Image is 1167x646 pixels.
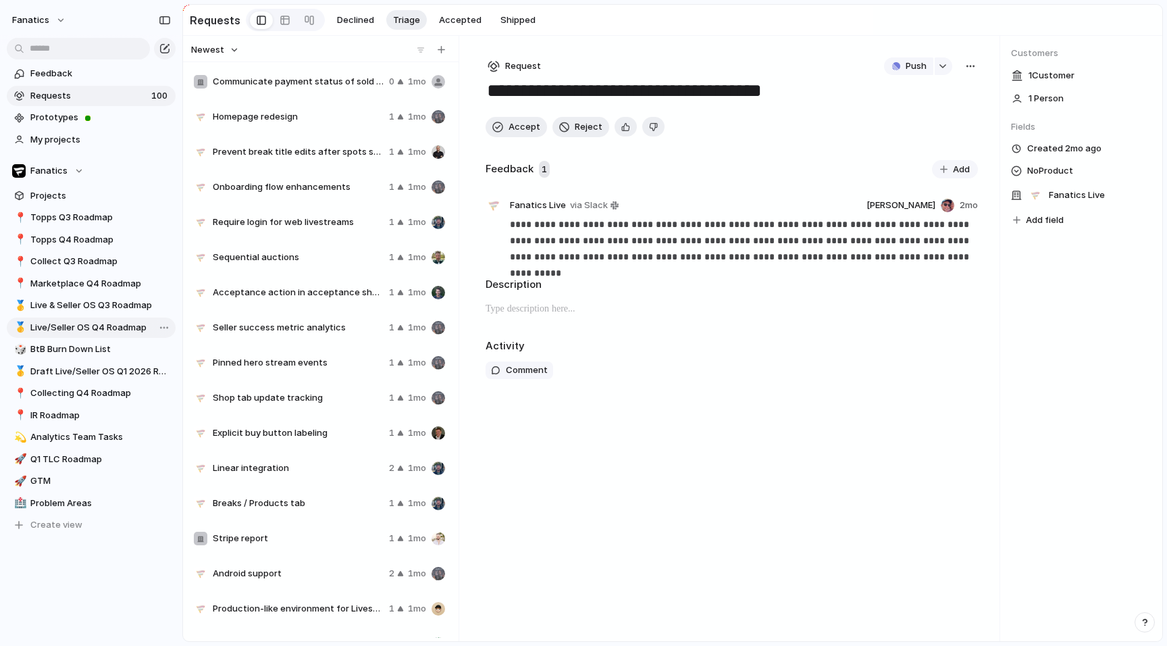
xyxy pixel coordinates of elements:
[30,255,171,268] span: Collect Q3 Roadmap
[506,364,548,377] span: Comment
[213,180,384,194] span: Onboarding flow enhancements
[389,180,394,194] span: 1
[389,497,394,510] span: 1
[1049,189,1105,202] span: Fanatics Live
[190,12,240,28] h2: Requests
[389,75,394,89] span: 0
[389,462,394,475] span: 2
[7,383,176,403] div: 📍Collecting Q4 Roadmap
[213,216,384,229] span: Require login for web livestreams
[408,426,426,440] span: 1mo
[960,199,978,212] span: 2mo
[14,298,24,314] div: 🥇
[389,602,394,616] span: 1
[408,180,426,194] span: 1mo
[14,364,24,379] div: 🥇
[408,602,426,616] span: 1mo
[7,161,176,181] button: Fanatics
[1029,69,1074,82] span: 1 Customer
[30,277,171,291] span: Marketplace Q4 Roadmap
[14,430,24,445] div: 💫
[30,299,171,312] span: Live & Seller OS Q3 Roadmap
[432,10,488,30] button: Accepted
[389,532,394,545] span: 1
[213,497,384,510] span: Breaks / Products tab
[7,251,176,272] a: 📍Collect Q3 Roadmap
[389,286,394,299] span: 1
[1026,214,1064,227] span: Add field
[213,567,384,580] span: Android support
[14,407,24,423] div: 📍
[213,532,384,545] span: Stripe report
[509,120,540,134] span: Accept
[30,164,68,178] span: Fanatics
[7,86,176,106] a: Requests100
[14,474,24,489] div: 🚀
[510,199,566,212] span: Fanatics Live
[486,362,553,379] button: Comment
[7,274,176,294] a: 📍Marketplace Q4 Roadmap
[7,405,176,426] a: 📍IR Roadmap
[12,14,49,27] span: fanatics
[213,391,384,405] span: Shop tab update tracking
[12,211,26,224] button: 📍
[408,145,426,159] span: 1mo
[7,295,176,316] a: 🥇Live & Seller OS Q3 Roadmap
[12,453,26,466] button: 🚀
[1027,142,1101,155] span: Created 2mo ago
[213,602,384,616] span: Production-like environment for Livestream QA
[12,233,26,247] button: 📍
[906,59,927,73] span: Push
[389,251,394,264] span: 1
[30,111,171,124] span: Prototypes
[408,321,426,334] span: 1mo
[30,189,171,203] span: Projects
[191,43,224,57] span: Newest
[953,163,970,176] span: Add
[7,427,176,447] a: 💫Analytics Team Tasks
[408,110,426,124] span: 1mo
[14,451,24,467] div: 🚀
[7,186,176,206] a: Projects
[539,161,550,178] span: 1
[393,14,420,27] span: Triage
[7,130,176,150] a: My projects
[14,276,24,291] div: 📍
[389,567,394,580] span: 2
[7,339,176,359] a: 🎲BtB Burn Down List
[486,339,525,354] h2: Activity
[7,107,176,128] a: Prototypes
[7,207,176,228] a: 📍Topps Q3 Roadmap
[1011,212,1066,229] button: Add field
[7,471,176,491] a: 🚀GTM
[30,343,171,356] span: BtB Burn Down List
[7,230,176,250] div: 📍Topps Q4 Roadmap
[12,277,26,291] button: 📍
[14,254,24,270] div: 📍
[12,430,26,444] button: 💫
[30,365,171,378] span: Draft Live/Seller OS Q1 2026 Roadmap
[6,9,73,31] button: fanatics
[30,474,171,488] span: GTM
[1011,120,1151,134] span: Fields
[30,67,171,80] span: Feedback
[932,160,978,179] button: Add
[30,133,171,147] span: My projects
[494,10,542,30] button: Shipped
[213,321,384,334] span: Seller success metric analytics
[389,216,394,229] span: 1
[486,161,534,177] h2: Feedback
[7,449,176,470] a: 🚀Q1 TLC Roadmap
[486,117,547,137] button: Accept
[30,430,171,444] span: Analytics Team Tasks
[552,117,609,137] button: Reject
[7,493,176,514] div: 🏥Problem Areas
[30,211,171,224] span: Topps Q3 Roadmap
[14,495,24,511] div: 🏥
